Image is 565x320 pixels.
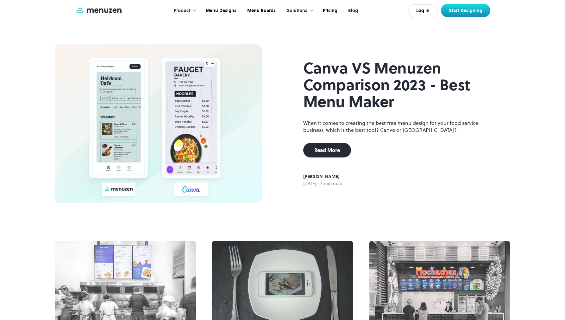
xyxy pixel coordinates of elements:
div: Product [174,7,190,14]
h1: Canva VS Menuzen Comparison 2023 - Best Menu Maker [303,60,490,110]
a: Read More [303,143,351,157]
div: [DATE] [303,180,316,187]
div: Read More [314,148,340,153]
a: Log In [408,4,438,17]
a: Start Designing [441,4,490,17]
div: 5 min read. [320,180,344,187]
a: Menu Boards [241,1,280,21]
div: Solutions [287,7,307,14]
div: [PERSON_NAME] [303,173,344,180]
a: Menu Designs [200,1,241,21]
div: Product [167,1,200,21]
p: When it comes to creating the best free menu design for your food service business, which is the ... [303,119,490,133]
div: Solutions [280,1,317,21]
a: Pricing [317,1,342,21]
a: Blog [342,1,363,21]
